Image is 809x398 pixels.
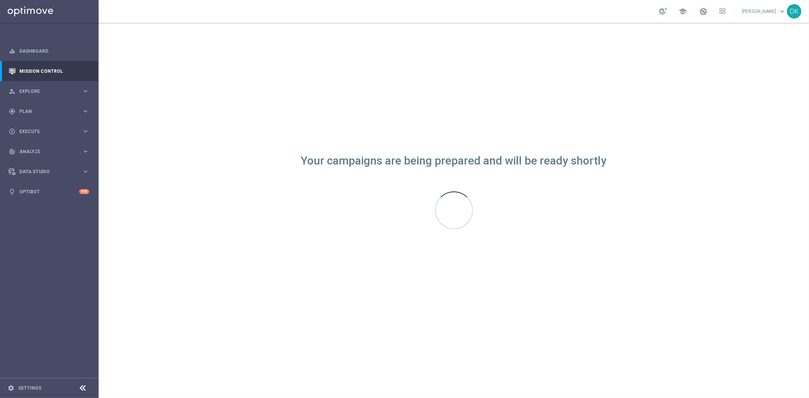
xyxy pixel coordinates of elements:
div: Mission Control [9,61,89,81]
div: Plan [9,108,82,115]
i: gps_fixed [9,108,16,115]
i: equalizer [9,48,16,55]
a: [PERSON_NAME]keyboard_arrow_down [741,6,787,17]
button: equalizer Dashboard [8,48,90,54]
a: Settings [18,386,41,390]
a: Mission Control [19,61,89,81]
i: keyboard_arrow_right [82,148,89,155]
i: keyboard_arrow_right [82,108,89,115]
i: settings [8,385,14,392]
i: keyboard_arrow_right [82,128,89,135]
i: person_search [9,88,16,95]
button: Mission Control [8,68,90,74]
button: play_circle_outline Execute keyboard_arrow_right [8,128,90,135]
div: Optibot [9,182,89,202]
div: DK [787,4,801,19]
div: Your campaigns are being prepared and will be ready shortly [301,158,607,164]
i: keyboard_arrow_right [82,168,89,175]
i: track_changes [9,148,16,155]
span: Execute [19,129,82,134]
span: Analyze [19,149,82,154]
div: Execute [9,128,82,135]
button: gps_fixed Plan keyboard_arrow_right [8,108,90,114]
span: Explore [19,89,82,94]
div: +10 [79,189,89,194]
span: Plan [19,109,82,114]
button: lightbulb Optibot +10 [8,189,90,195]
div: Dashboard [9,41,89,61]
a: Optibot [19,182,79,202]
span: Data Studio [19,169,82,174]
i: keyboard_arrow_right [82,88,89,95]
button: Data Studio keyboard_arrow_right [8,169,90,175]
button: person_search Explore keyboard_arrow_right [8,88,90,94]
i: lightbulb [9,188,16,195]
span: keyboard_arrow_down [778,7,786,16]
a: Dashboard [19,41,89,61]
div: Data Studio [9,168,82,175]
div: Analyze [9,148,82,155]
i: play_circle_outline [9,128,16,135]
button: track_changes Analyze keyboard_arrow_right [8,149,90,155]
div: Explore [9,88,82,95]
span: school [679,7,687,16]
